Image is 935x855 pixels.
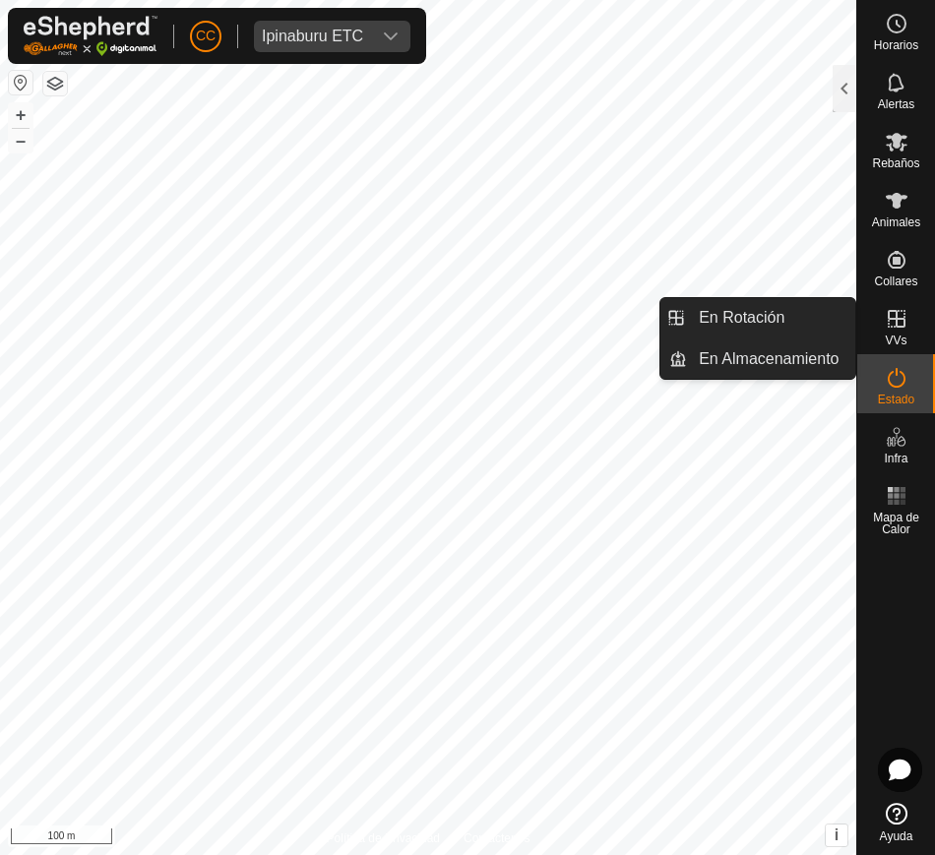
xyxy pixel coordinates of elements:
[660,298,855,337] li: En Rotación
[9,103,32,127] button: +
[835,826,839,843] span: i
[24,16,157,56] img: Logo Gallagher
[872,216,920,228] span: Animales
[699,347,839,371] span: En Almacenamiento
[826,824,847,846] button: i
[464,829,530,847] a: Contáctenos
[196,26,216,46] span: CC
[880,830,913,842] span: Ayuda
[9,129,32,153] button: –
[327,829,440,847] a: Política de Privacidad
[43,72,67,95] button: Capas del Mapa
[857,795,935,850] a: Ayuda
[262,29,363,44] div: Ipinaburu ETC
[878,98,914,110] span: Alertas
[885,335,906,346] span: VVs
[874,275,917,287] span: Collares
[687,339,855,379] a: En Almacenamiento
[862,512,930,535] span: Mapa de Calor
[699,306,784,330] span: En Rotación
[371,21,410,52] div: dropdown trigger
[874,39,918,51] span: Horarios
[254,21,371,52] span: Ipinaburu ETC
[9,71,32,94] button: Restablecer Mapa
[878,394,914,405] span: Estado
[884,453,907,464] span: Infra
[872,157,919,169] span: Rebaños
[687,298,855,337] a: En Rotación
[660,339,855,379] li: En Almacenamiento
